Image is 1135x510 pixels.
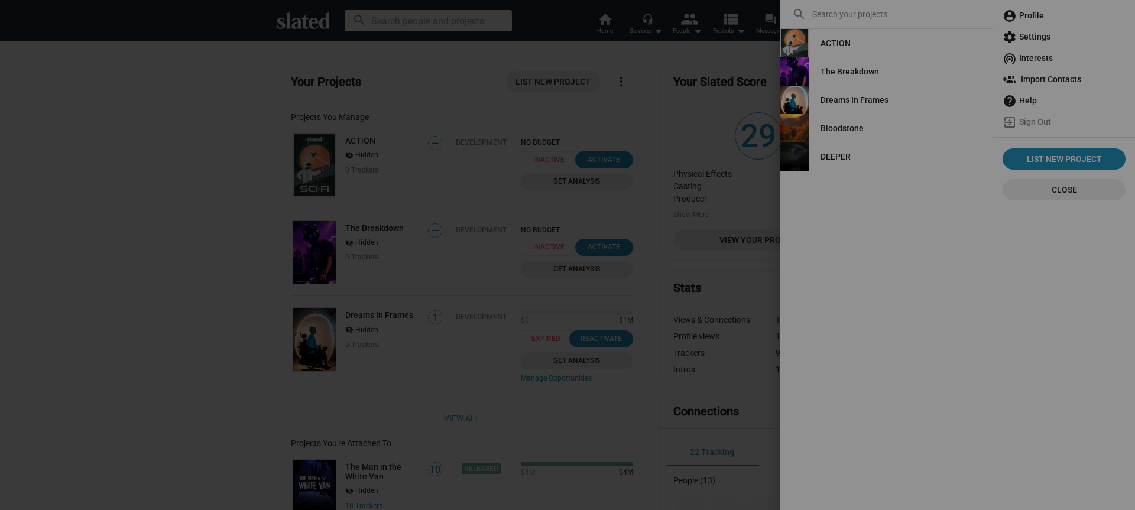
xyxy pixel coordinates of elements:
img: ACTiON [780,29,809,57]
a: Help [998,90,1130,111]
span: Profile [1003,5,1126,26]
a: Import Contacts [998,69,1130,90]
mat-icon: help [1003,94,1017,108]
span: Interests [1003,47,1126,69]
img: Bloodstone [780,114,809,142]
mat-icon: account_circle [1003,9,1017,23]
mat-icon: exit_to_app [1003,115,1017,129]
div: DEEPER [821,146,851,167]
a: List New Project [1003,148,1126,170]
mat-icon: settings [1003,30,1017,44]
button: Close [1003,179,1126,200]
span: Help [1003,90,1126,111]
img: Dreams In Frames [780,86,809,114]
a: Bloodstone [811,118,873,139]
span: Sign Out [1003,111,1126,132]
span: List New Project [1007,148,1121,170]
div: ACTiON [821,33,851,54]
div: Dreams In Frames [821,89,888,111]
a: Settings [998,26,1130,47]
mat-icon: search [792,7,806,21]
img: The Breakdown [780,57,809,86]
img: DEEPER [780,142,809,171]
a: DEEPER [811,146,860,167]
span: Import Contacts [1003,69,1126,90]
a: Profile [998,5,1130,26]
div: Bloodstone [821,118,864,139]
div: The Breakdown [821,61,879,82]
a: Dreams In Frames [811,89,898,111]
a: ACTiON [811,33,860,54]
a: Sign Out [998,111,1130,132]
span: Settings [1003,26,1126,47]
span: Close [1012,179,1116,200]
a: Interests [998,47,1130,69]
mat-icon: wifi_tethering [1003,51,1017,66]
a: The Breakdown [811,61,888,82]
